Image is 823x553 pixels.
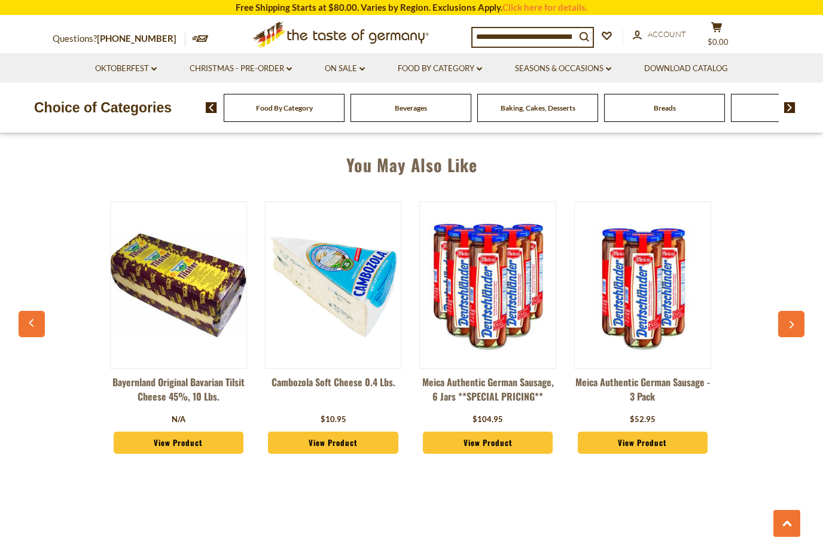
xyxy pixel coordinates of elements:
img: next arrow [784,102,795,113]
a: On Sale [325,62,365,75]
a: [PHONE_NUMBER] [97,33,176,44]
p: Questions? [53,31,185,47]
span: Account [648,29,686,39]
a: Download Catalog [644,62,728,75]
a: View Product [268,432,398,454]
a: View Product [578,432,708,454]
a: Account [633,28,686,41]
a: Click here for details. [502,2,587,13]
a: Christmas - PRE-ORDER [190,62,292,75]
img: Meica Authentic German Sausage, 6 jars **SPECIAL PRICING** [420,218,556,353]
a: Food By Category [256,103,313,112]
div: $52.95 [630,414,656,426]
a: Oktoberfest [95,62,157,75]
img: Cambozola Soft Cheese 0.4 lbs. [266,218,401,353]
a: Beverages [395,103,427,112]
a: Food By Category [398,62,482,75]
img: previous arrow [206,102,217,113]
a: View Product [114,432,243,454]
span: $0.00 [708,37,728,47]
a: Meica Authentic German Sausage - 3 pack [574,375,711,411]
a: Breads [654,103,676,112]
a: Meica Authentic German Sausage, 6 jars **SPECIAL PRICING** [419,375,556,411]
div: $10.95 [321,414,346,426]
div: $104.95 [473,414,503,426]
div: You May Also Like [25,138,798,187]
a: Bayernland Original Bavarian Tilsit Cheese 45%, 10 lbs. [110,375,247,411]
a: Cambozola Soft Cheese 0.4 lbs. [265,375,402,411]
a: Seasons & Occasions [515,62,611,75]
img: Bayernland Original Bavarian Tilsit Cheese 45%, 10 lbs. [111,218,246,353]
a: View Product [423,432,553,454]
a: Baking, Cakes, Desserts [501,103,575,112]
button: $0.00 [699,22,734,51]
div: N/A [172,414,185,426]
img: Meica Authentic German Sausage - 3 pack [575,218,711,353]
